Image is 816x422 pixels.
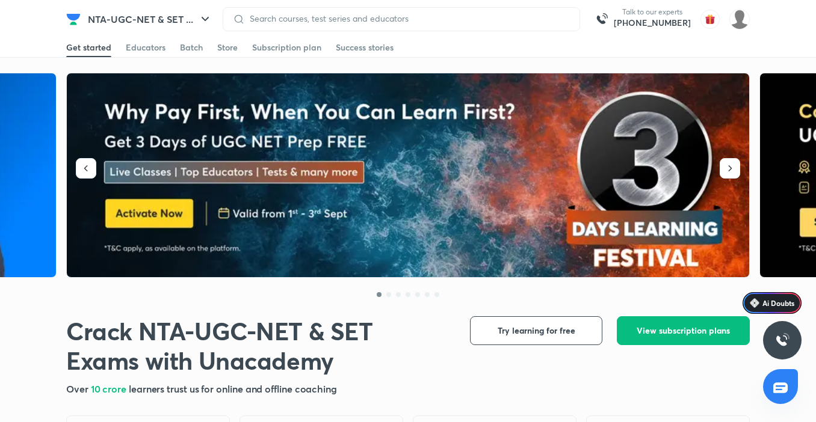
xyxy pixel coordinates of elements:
[66,38,111,57] a: Get started
[66,382,91,395] span: Over
[129,382,337,395] span: learners trust us for online and offline coaching
[66,12,81,26] img: Company Logo
[700,10,720,29] img: avatar
[498,325,575,337] span: Try learning for free
[762,298,794,308] span: Ai Doubts
[91,382,129,395] span: 10 crore
[750,298,759,308] img: Icon
[775,333,790,347] img: ttu
[217,41,238,54] div: Store
[614,17,691,29] a: [PHONE_NUMBER]
[217,38,238,57] a: Store
[637,325,730,337] span: View subscription plans
[126,38,165,57] a: Educators
[614,7,691,17] p: Talk to our experts
[336,38,394,57] a: Success stories
[252,38,321,57] a: Subscription plan
[66,41,111,54] div: Get started
[743,292,802,314] a: Ai Doubts
[590,7,614,31] img: call-us
[252,41,321,54] div: Subscription plan
[81,7,220,31] button: NTA-UGC-NET & SET ...
[66,316,451,375] h1: Crack NTA-UGC-NET & SET Exams with Unacademy
[729,9,750,29] img: pooja Patel
[336,41,394,54] div: Success stories
[180,38,203,57] a: Batch
[617,316,750,345] button: View subscription plans
[245,14,570,23] input: Search courses, test series and educators
[180,41,203,54] div: Batch
[470,316,602,345] button: Try learning for free
[126,41,165,54] div: Educators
